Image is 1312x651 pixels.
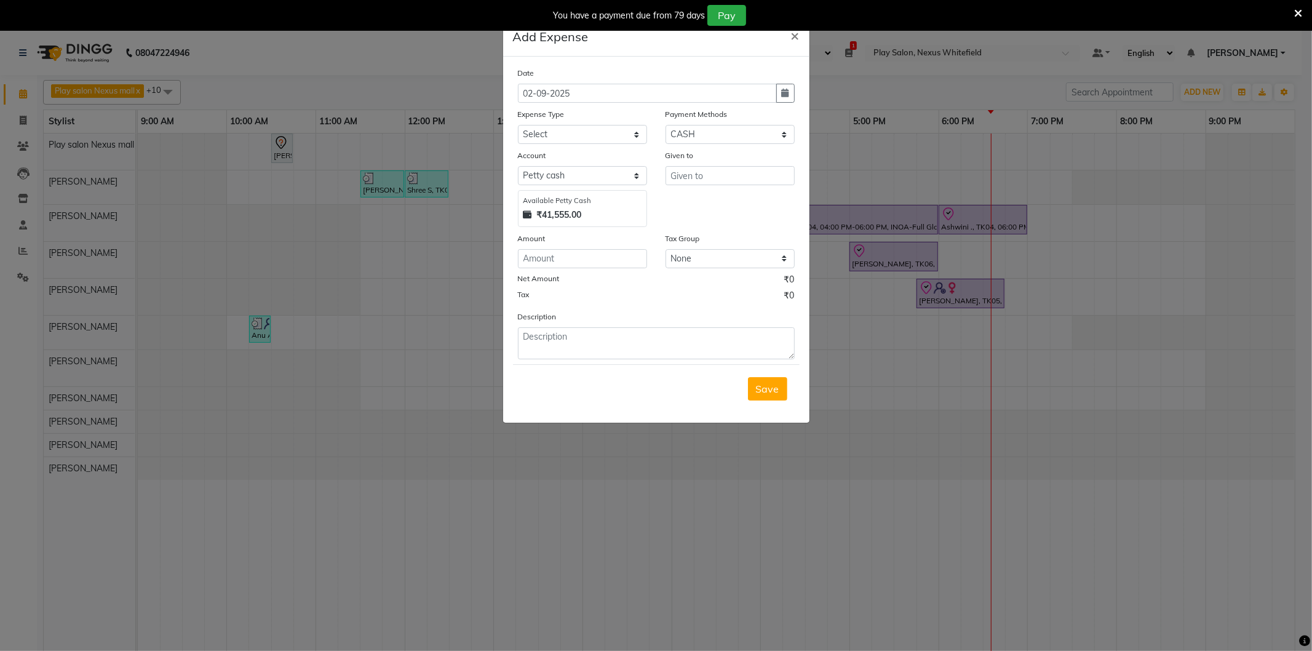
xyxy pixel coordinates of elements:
strong: ₹41,555.00 [537,209,582,222]
label: Account [518,150,546,161]
label: Expense Type [518,109,565,120]
button: Close [781,18,809,52]
div: You have a payment due from 79 days [553,9,705,22]
button: Save [748,377,787,401]
input: Given to [666,166,795,185]
label: Description [518,311,557,322]
label: Tax Group [666,233,700,244]
span: ₹0 [784,273,795,289]
label: Given to [666,150,694,161]
span: Save [756,383,779,395]
label: Net Amount [518,273,560,284]
button: Pay [707,5,746,26]
input: Amount [518,249,647,268]
div: Available Petty Cash [523,196,642,206]
label: Payment Methods [666,109,728,120]
label: Tax [518,289,530,300]
label: Amount [518,233,546,244]
span: ₹0 [784,289,795,305]
span: × [791,26,800,44]
h5: Add Expense [513,28,589,46]
label: Date [518,68,535,79]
